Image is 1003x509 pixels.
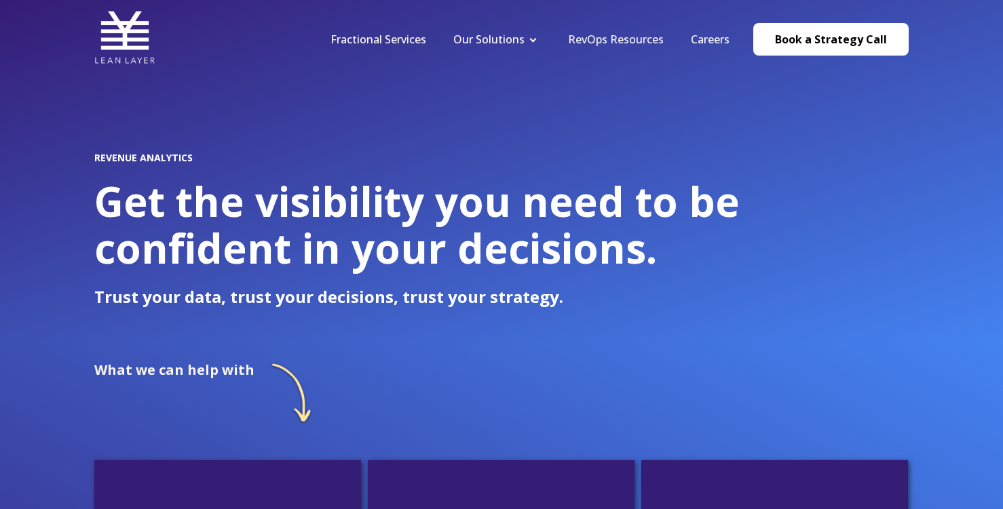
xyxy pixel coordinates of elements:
a: Our Solutions [453,32,525,47]
a: Careers [691,32,730,47]
h2: What we can help with [94,362,254,378]
div: Navigation Menu [317,32,743,47]
h2: REVENUE ANALYTICS [94,152,909,163]
h1: Get the visibility you need to be confident in your decisions. [94,178,909,272]
a: Fractional Services [330,32,426,47]
a: RevOps Resources [568,32,664,47]
a: Book a Strategy Call [753,23,909,56]
p: Trust your data, trust your decisions, trust your strategy. [94,287,909,306]
img: Lean Layer Logo [94,7,155,68]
